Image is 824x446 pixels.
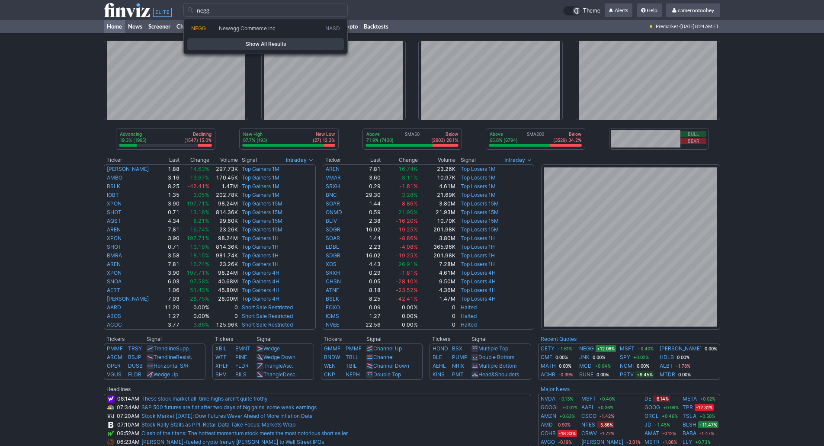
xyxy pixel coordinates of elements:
[160,251,180,260] td: 3.58
[490,137,518,143] p: 65.8% (6794)
[242,252,279,259] a: Top Gainers 1H
[107,166,149,172] a: [PERSON_NAME]
[680,20,718,33] span: [DATE] 8:24 AM ET
[242,226,282,233] a: Top Gainers 15M
[210,173,238,182] td: 170.45K
[326,313,339,319] a: IGMS
[402,174,418,181] span: 8.11%
[541,353,552,362] a: GMF
[107,270,122,276] a: XPON
[190,244,209,250] span: 13.18%
[605,3,632,17] a: Alerts
[326,295,339,302] a: BSLK
[418,217,455,225] td: 10.70K
[346,354,359,360] a: TBLL
[553,137,581,143] p: (3529) 34.2%
[242,218,282,224] a: Top Gainers 15M
[620,344,635,353] a: MSFT
[433,345,448,352] a: HOND
[399,200,418,207] span: -8.86%
[160,217,180,225] td: 4.34
[396,218,418,224] span: -16.20%
[683,429,696,438] a: BABA
[242,313,293,319] a: Short Sale Restricted
[502,156,534,164] button: Signals interval
[398,166,418,172] span: 16.74%
[120,131,147,137] p: Advancing
[324,345,340,352] a: GMMF
[263,345,280,352] a: Wedge
[190,209,209,215] span: 13.18%
[324,354,340,360] a: BNDW
[107,174,122,181] a: AMBO
[190,252,209,259] span: 18.15%
[242,166,279,172] a: Top Gainers 1M
[373,371,401,378] a: Double Top
[193,192,209,198] span: 3.05%
[541,362,556,370] a: MATH
[461,313,477,319] a: Halted
[355,156,381,164] th: Last
[326,218,337,224] a: BLIV
[381,156,418,164] th: Change
[452,354,468,360] a: PUMP
[107,313,121,319] a: ABOS
[541,336,577,342] a: Recent Quotes
[193,218,209,224] span: 8.21%
[160,156,180,164] th: Last
[361,20,391,33] a: Backtests
[180,156,209,164] th: Change
[452,363,464,369] a: NRIX
[418,243,455,251] td: 365.96K
[263,371,297,378] a: TriangleDesc.
[107,244,122,250] a: SHOT
[104,156,160,164] th: Ticker
[660,370,675,379] a: MTDR
[326,252,340,259] a: SDGR
[283,371,297,378] span: Desc.
[107,252,122,259] a: BMRA
[326,183,340,189] a: SRXH
[563,6,600,16] a: Theme
[644,403,660,412] a: GOOG
[452,371,464,378] a: PMT
[324,363,336,369] a: WEN
[452,345,462,352] a: BSX
[324,371,335,378] a: CNP
[366,137,394,143] p: 71.9% (7420)
[490,131,518,137] p: Above
[313,131,335,137] p: New Low
[398,209,418,215] span: 21.90%
[242,295,279,302] a: Top Gainers 4H
[431,137,458,143] p: (2903) 28.1%
[263,363,293,369] a: TriangleAsc.
[644,420,651,429] a: JD
[326,261,337,267] a: XOS
[243,137,267,143] p: 87.7% (193)
[210,164,238,173] td: 297.73K
[683,420,696,429] a: BLSH
[215,371,226,378] a: SHV
[660,353,674,362] a: HDLB
[154,354,176,360] span: Trendline
[160,260,180,269] td: 7.81
[286,156,307,164] span: Intraday
[418,225,455,234] td: 201.98K
[680,131,706,137] button: Bull
[461,261,495,267] a: Top Losers 1H
[644,429,659,438] a: AMAT
[154,371,178,378] a: Wedge Up
[326,209,342,215] a: ONMD
[120,137,147,143] p: 19.3% (1995)
[160,225,180,234] td: 7.81
[145,20,173,33] a: Screener
[242,209,282,215] a: Top Gainers 15M
[215,363,229,369] a: XHLF
[263,354,295,360] a: Wedge Down
[620,362,634,370] a: NCMI
[154,345,176,352] span: Trendline
[355,251,381,260] td: 16.02
[418,208,455,217] td: 21.93M
[107,278,122,285] a: SNOA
